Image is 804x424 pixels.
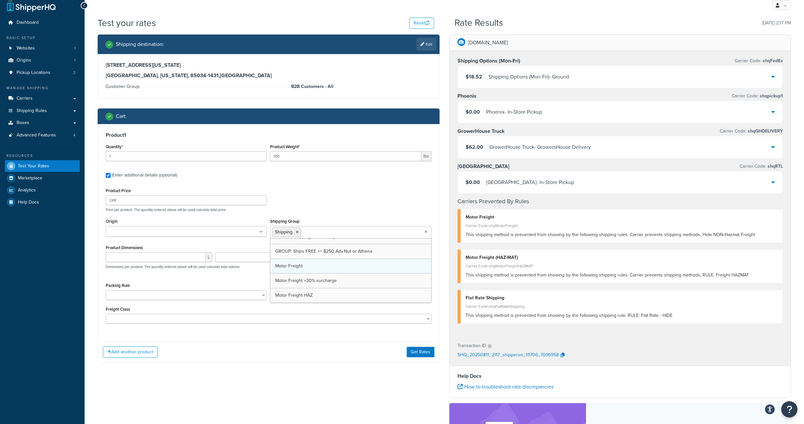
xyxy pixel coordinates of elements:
[466,73,482,80] span: $18.52
[5,184,80,196] a: Analytics
[17,120,29,126] span: Boxes
[746,128,783,134] span: shqGHDELIVERY
[18,188,36,193] span: Analytics
[17,20,39,25] span: Dashboard
[5,85,80,91] div: Manage Shipping
[106,283,130,288] label: Packing Rule
[486,178,574,187] div: [GEOGRAPHIC_DATA] - In-Store Pickup
[421,151,431,161] span: lbs
[455,18,503,28] h2: Rate Results
[5,129,80,141] li: Advanced Features
[457,58,520,64] h3: Shipping Options (Mon-Fri)
[466,231,755,238] span: This shipping method is prevented from showing by the following shipping rules: Carrier prevents ...
[486,107,542,117] div: Phoenix - In-Store Pickup
[106,132,431,138] h3: Product 1
[270,144,300,149] label: Product Weight*
[73,133,75,138] span: 4
[762,19,791,28] p: [DATE] 2:17 PM
[17,58,31,63] span: Origins
[5,117,80,129] a: Boxes
[106,144,123,149] label: Quantity*
[17,108,47,114] span: Shipping Rules
[466,272,749,278] span: This shipping method is prevented from showing by the following shipping rules: Carrier prevents ...
[5,153,80,159] div: Resources
[457,350,559,360] p: SHQ_20250811_2117_shipperws_19706_7096958
[17,70,50,76] span: Pickup Locations
[740,162,783,171] p: Carrier Code:
[116,113,127,119] h2: Cart :
[5,67,80,79] li: Pickup Locations
[104,264,240,269] p: Dimensions per product. The quantity entered above will be used calculate total volume.
[466,302,778,311] div: Carrier Code: shqFlatRateShipping
[457,128,505,134] h3: GrowerHouse Truck
[466,178,480,186] span: $0.00
[416,38,436,51] a: Edit
[106,173,111,178] input: Enter additional details (optional)
[457,372,783,380] h4: Help Docs
[112,171,177,180] div: Enter additional details (optional)
[106,62,431,68] h3: [STREET_ADDRESS][US_STATE]
[104,207,433,212] p: Price per product. The quantity entered above will be used calculate total price.
[5,17,80,29] li: Dashboard
[761,57,783,64] span: shqFedEx
[735,56,783,65] p: Carrier Code:
[766,163,783,170] span: shqRTL
[457,93,476,99] h3: Phoenix
[466,108,480,116] span: $0.00
[489,143,591,152] div: GrowerHouse Truck - GrowersHouse Delivery
[457,197,783,206] h4: Carriers Prevented By Rules
[407,347,434,357] button: Get Rates
[5,42,80,54] li: Websites
[270,219,300,224] label: Shipping Group
[5,160,80,172] a: Test Your Rates
[466,312,673,319] span: This shipping method is prevented from showing by the following shipping rule: RULE: Flat Rate - ...
[106,72,431,79] h3: [GEOGRAPHIC_DATA], [US_STATE], 85034-1431 , [GEOGRAPHIC_DATA]
[5,92,80,105] a: Carriers
[17,96,33,101] span: Carriers
[116,41,164,47] h2: Shipping destination :
[5,42,80,54] a: Websites1
[5,54,80,66] a: Origins1
[17,133,56,138] span: Advanced Features
[270,288,431,303] a: Motor Freight HAZ
[17,46,35,51] span: Websites
[74,46,75,51] span: 1
[720,127,783,136] p: Carrier Code:
[5,35,80,41] div: Basic Setup
[5,67,80,79] a: Pickup Locations2
[106,219,117,224] label: Origin
[74,58,75,63] span: 1
[106,307,130,312] label: Freight Class
[457,341,486,350] p: Transaction ID
[732,92,783,101] p: Carrier Code:
[457,383,553,390] a: How to troubleshoot rate discrepancies
[275,262,303,269] span: Motor Freight
[5,172,80,184] a: Marketplace
[5,105,80,117] a: Shipping Rules
[270,151,421,161] input: 0.00
[18,163,49,169] span: Test Your Rates
[275,229,293,235] span: Shipping
[758,92,783,99] span: shqpickup1
[781,401,797,417] button: Open Resource Center
[206,252,212,262] span: L
[103,346,157,358] button: Add another product
[409,18,434,29] button: Reset
[466,293,778,303] div: Flat Rate Shipping
[106,188,131,193] label: Product Price
[275,292,313,299] span: Motor Freight HAZ
[5,129,80,141] a: Advanced Features4
[106,83,142,90] span: Customer Group:
[488,72,569,81] div: Shipping Options (Mon-Fri) - Ground
[466,261,778,271] div: Carrier Code: shqMotorFreightHAZMAT
[18,176,42,181] span: Marketplace
[5,196,80,208] a: Help Docs
[468,38,508,47] p: [DOMAIN_NAME]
